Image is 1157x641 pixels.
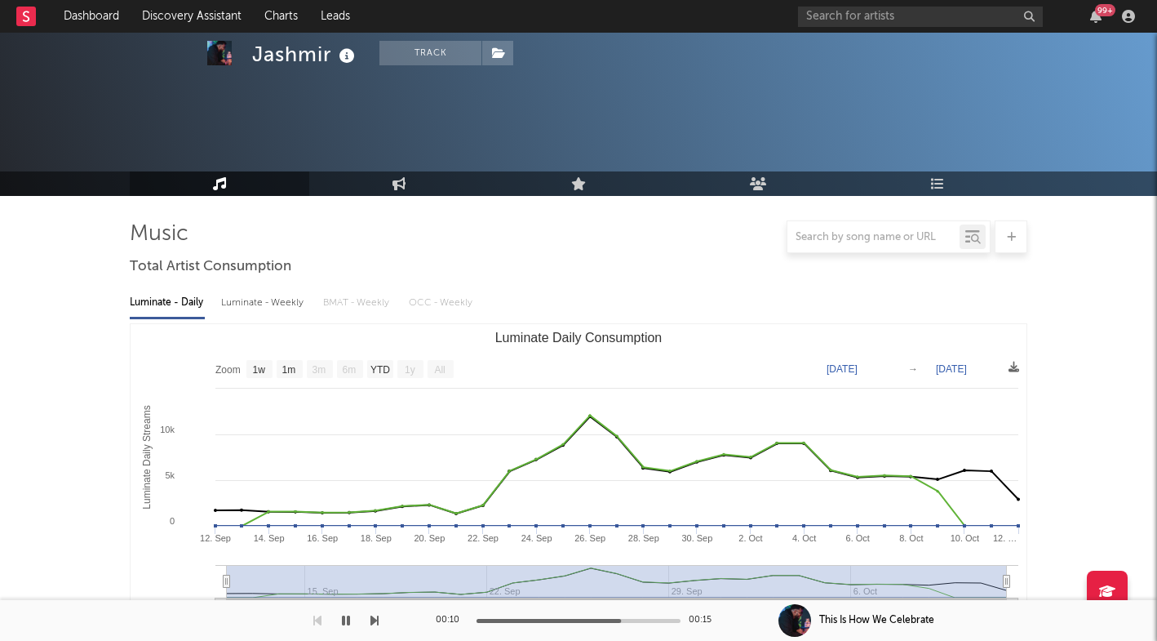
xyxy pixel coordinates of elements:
[221,289,307,317] div: Luminate - Weekly
[681,533,712,543] text: 30. Sep
[787,231,960,244] input: Search by song name or URL
[846,533,870,543] text: 6. Oct
[798,7,1043,27] input: Search for artists
[165,470,175,480] text: 5k
[468,533,499,543] text: 22. Sep
[200,533,231,543] text: 12. Sep
[141,405,153,509] text: Luminate Daily Streams
[521,533,552,543] text: 24. Sep
[936,363,967,375] text: [DATE]
[254,533,285,543] text: 14. Sep
[1090,10,1102,23] button: 99+
[434,364,445,376] text: All
[827,363,858,375] text: [DATE]
[361,533,392,543] text: 18. Sep
[130,257,291,277] span: Total Artist Consumption
[370,364,390,376] text: YTD
[160,425,175,434] text: 10k
[253,364,266,376] text: 1w
[343,364,357,376] text: 6m
[436,611,468,630] div: 00:10
[689,611,721,630] div: 00:15
[628,533,659,543] text: 28. Sep
[414,533,445,543] text: 20. Sep
[908,363,918,375] text: →
[951,533,979,543] text: 10. Oct
[899,533,923,543] text: 8. Oct
[405,364,415,376] text: 1y
[495,331,663,345] text: Luminate Daily Consumption
[313,364,326,376] text: 3m
[252,41,359,68] div: Jashmir
[792,533,816,543] text: 4. Oct
[130,289,205,317] div: Luminate - Daily
[993,533,1017,543] text: 12. …
[282,364,296,376] text: 1m
[738,533,762,543] text: 2. Oct
[819,613,934,628] div: This Is How We Celebrate
[170,516,175,526] text: 0
[1095,4,1115,16] div: 99 +
[574,533,605,543] text: 26. Sep
[379,41,481,65] button: Track
[215,364,241,376] text: Zoom
[307,533,338,543] text: 16. Sep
